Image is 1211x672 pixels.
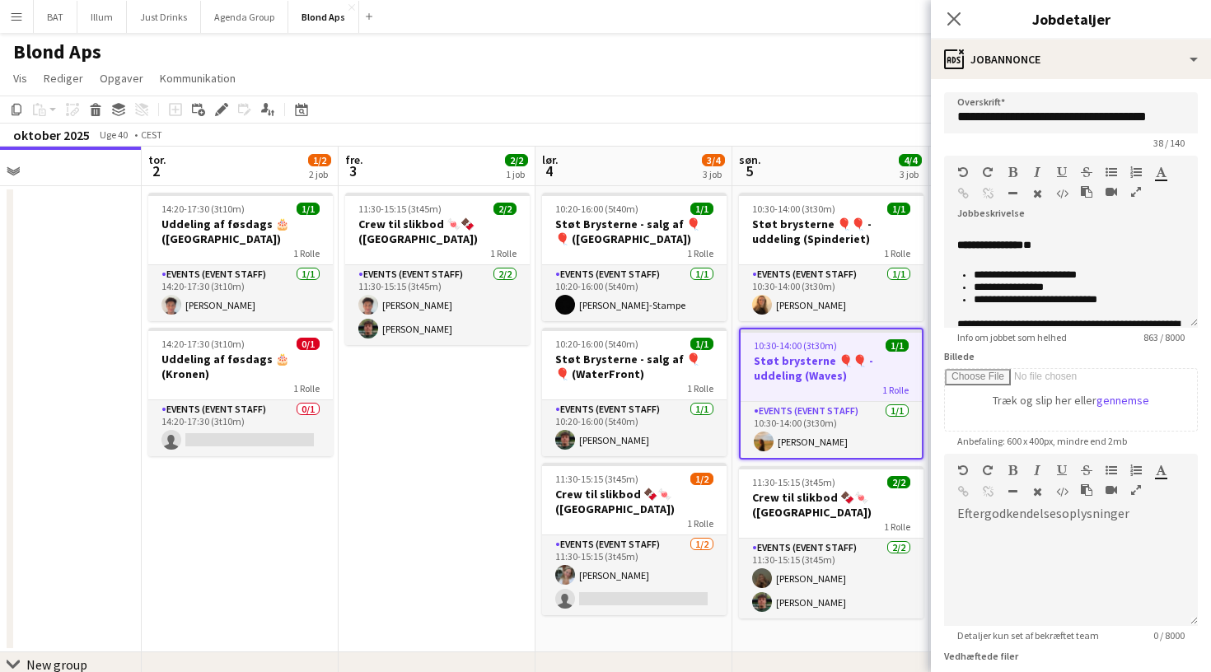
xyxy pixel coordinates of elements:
span: tor. [148,152,166,167]
span: Vis [13,71,27,86]
button: HTML-kode [1056,485,1068,498]
button: Vandret linje [1007,187,1018,200]
span: 5 [736,161,761,180]
button: Ordnet liste [1130,464,1142,477]
div: 1 job [506,168,527,180]
span: 10:20-16:00 (5t40m) [555,338,638,350]
span: 1/1 [690,203,713,215]
span: 1/1 [887,203,910,215]
button: Sæt ind som almindelig tekst [1081,483,1092,497]
app-card-role: Events (Event Staff)1/211:30-15:15 (3t45m)[PERSON_NAME] [542,535,727,615]
app-job-card: 14:20-17:30 (3t10m)1/1Uddeling af føsdags 🎂 ([GEOGRAPHIC_DATA])1 RolleEvents (Event Staff)1/114:2... [148,193,333,321]
button: Just Drinks [127,1,201,33]
button: Ryd formatering [1031,187,1043,200]
span: 2/2 [493,203,517,215]
app-card-role: Events (Event Staff)1/110:30-14:00 (3t30m)[PERSON_NAME] [739,265,923,321]
button: Illum [77,1,127,33]
span: Rediger [44,71,83,86]
h3: Støt brysterne 🎈🎈 - uddeling (Waves) [741,353,922,383]
h3: Crew til slikbod 🍬🍫 ([GEOGRAPHIC_DATA]) [345,217,530,246]
app-job-card: 10:30-14:00 (3t30m)1/1Støt brysterne 🎈🎈 - uddeling (Waves)1 RolleEvents (Event Staff)1/110:30-14:... [739,328,923,460]
span: Opgaver [100,71,143,86]
span: 14:20-17:30 (3t10m) [161,203,245,215]
span: 11:30-15:15 (3t45m) [752,476,835,488]
span: 11:30-15:15 (3t45m) [358,203,442,215]
a: Kommunikation [153,68,242,89]
a: Rediger [37,68,90,89]
button: Sæt ind som almindelig tekst [1081,185,1092,198]
app-card-role: Events (Event Staff)1/110:20-16:00 (5t40m)[PERSON_NAME]-Stampe [542,265,727,321]
a: Vis [7,68,34,89]
span: 0 / 8000 [1140,629,1198,642]
span: søn. [739,152,761,167]
span: 1 Rolle [687,382,713,394]
app-card-role: Events (Event Staff)1/114:20-17:30 (3t10m)[PERSON_NAME] [148,265,333,321]
span: 2 [146,161,166,180]
span: Detaljer kun set af bekræftet team [944,629,1112,642]
div: 3 job [703,168,724,180]
span: 1 Rolle [687,247,713,259]
span: Info om jobbet som helhed [944,331,1080,343]
h3: Jobdetaljer [931,8,1211,30]
label: Vedhæftede filer [944,650,1018,662]
h3: Støt Brysterne - salg af 🎈🎈 (WaterFront) [542,352,727,381]
span: 4/4 [899,154,922,166]
div: 11:30-15:15 (3t45m)2/2Crew til slikbod 🍬🍫 ([GEOGRAPHIC_DATA])1 RolleEvents (Event Staff)2/211:30-... [345,193,530,345]
button: Fuld skærm [1130,483,1142,497]
button: Gentag [982,464,994,477]
span: 1/1 [690,338,713,350]
app-card-role: Events (Event Staff)1/110:30-14:00 (3t30m)[PERSON_NAME] [741,402,922,458]
span: 1/1 [297,203,320,215]
span: 863 / 8000 [1130,331,1198,343]
div: 10:20-16:00 (5t40m)1/1Støt Brysterne - salg af 🎈🎈 (WaterFront)1 RolleEvents (Event Staff)1/110:20... [542,328,727,456]
h3: Uddeling af føsdags 🎂 ([GEOGRAPHIC_DATA]) [148,217,333,246]
h3: Crew til slikbod 🍫🍬 ([GEOGRAPHIC_DATA]) [542,487,727,516]
h3: Crew til slikbod 🍫🍬 ([GEOGRAPHIC_DATA]) [739,490,923,520]
div: 11:30-15:15 (3t45m)2/2Crew til slikbod 🍫🍬 ([GEOGRAPHIC_DATA])1 RolleEvents (Event Staff)2/211:30-... [739,466,923,618]
span: 1 Rolle [882,384,909,396]
span: fre. [345,152,363,167]
span: 1 Rolle [687,517,713,530]
button: Understregning [1056,166,1068,179]
button: Blond Aps [288,1,359,33]
span: 11:30-15:15 (3t45m) [555,473,638,485]
h3: Støt brysterne 🎈🎈 - uddeling (Spinderiet) [739,217,923,246]
app-job-card: 14:20-17:30 (3t10m)0/1Uddeling af føsdags 🎂 (Kronen)1 RolleEvents (Event Staff)0/114:20-17:30 (3t... [148,328,333,456]
button: BAT [34,1,77,33]
h3: Støt Brysterne - salg af 🎈🎈 ([GEOGRAPHIC_DATA]) [542,217,727,246]
span: 2/2 [887,476,910,488]
button: Fuld skærm [1130,185,1142,198]
h3: Uddeling af føsdags 🎂 (Kronen) [148,352,333,381]
button: Fortryd [957,166,969,179]
button: Fed [1007,464,1018,477]
span: 10:20-16:00 (5t40m) [555,203,638,215]
span: 1 Rolle [293,247,320,259]
button: Kursiv [1031,464,1043,477]
div: 2 job [309,168,330,180]
button: HTML-kode [1056,187,1068,200]
span: 1 Rolle [884,520,910,533]
span: Kommunikation [160,71,236,86]
span: Anbefaling: 600 x 400px, mindre end 2mb [944,435,1140,447]
div: CEST [141,128,162,141]
button: Kursiv [1031,166,1043,179]
h1: Blond Aps [13,40,101,64]
span: 1 Rolle [490,247,517,259]
div: 3 job [900,168,921,180]
span: lør. [542,152,559,167]
button: Ryd formatering [1031,485,1043,498]
span: 1 Rolle [293,382,320,394]
button: Gennemstreget [1081,464,1092,477]
span: 1/2 [308,154,331,166]
app-card-role: Events (Event Staff)2/211:30-15:15 (3t45m)[PERSON_NAME][PERSON_NAME] [739,539,923,618]
app-job-card: 11:30-15:15 (3t45m)1/2Crew til slikbod 🍫🍬 ([GEOGRAPHIC_DATA])1 RolleEvents (Event Staff)1/211:30-... [542,463,727,615]
app-card-role: Events (Event Staff)1/110:20-16:00 (5t40m)[PERSON_NAME] [542,400,727,456]
div: 10:30-14:00 (3t30m)1/1Støt brysterne 🎈🎈 - uddeling (Spinderiet)1 RolleEvents (Event Staff)1/110:3... [739,193,923,321]
span: Uge 40 [93,128,134,141]
div: Jobannonce [931,40,1211,79]
span: 1 Rolle [884,247,910,259]
app-job-card: 10:20-16:00 (5t40m)1/1Støt Brysterne - salg af 🎈🎈 ([GEOGRAPHIC_DATA])1 RolleEvents (Event Staff)1... [542,193,727,321]
span: 10:30-14:00 (3t30m) [754,339,837,352]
